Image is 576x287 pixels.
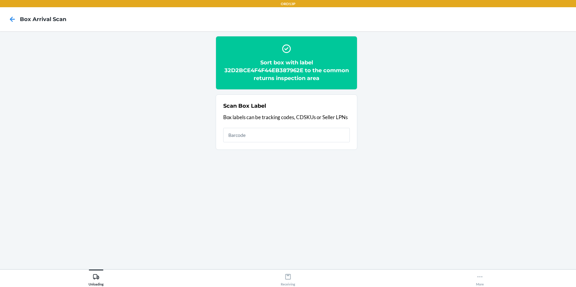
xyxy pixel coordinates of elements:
h4: Box Arrival Scan [20,15,66,23]
button: More [384,270,576,286]
input: Barcode [223,128,350,142]
h2: Sort box with label 32D2BCE4F4F44EB387962E to the common returns inspection area [223,59,350,82]
div: Receiving [281,271,295,286]
p: Box labels can be tracking codes, CDSKUs or Seller LPNs [223,113,350,121]
p: ORD13P [281,1,296,7]
div: Unloading [89,271,104,286]
button: Receiving [192,270,384,286]
h2: Scan Box Label [223,102,266,110]
div: More [476,271,484,286]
